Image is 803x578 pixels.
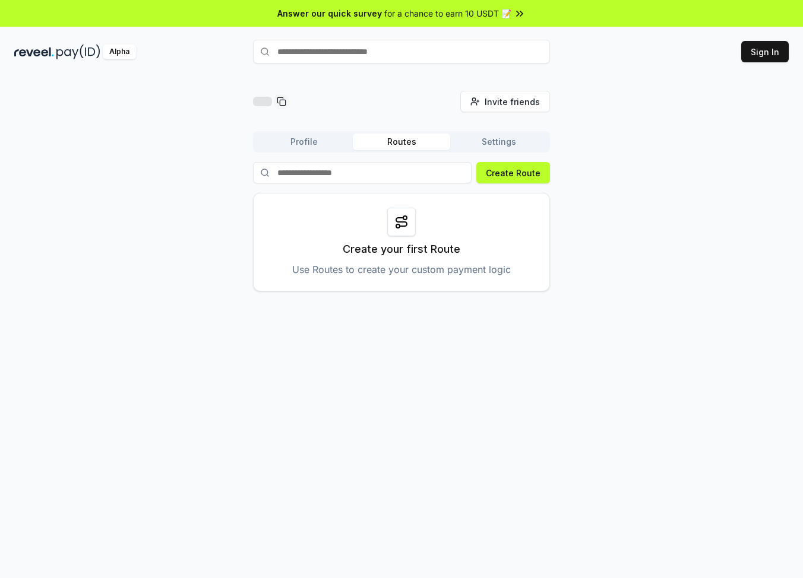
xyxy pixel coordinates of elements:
[450,134,548,150] button: Settings
[353,134,450,150] button: Routes
[476,162,550,183] button: Create Route
[255,134,353,150] button: Profile
[741,41,789,62] button: Sign In
[460,91,550,112] button: Invite friends
[485,96,540,108] span: Invite friends
[343,241,460,258] p: Create your first Route
[384,7,511,20] span: for a chance to earn 10 USDT 📝
[14,45,54,59] img: reveel_dark
[56,45,100,59] img: pay_id
[292,262,511,277] p: Use Routes to create your custom payment logic
[103,45,136,59] div: Alpha
[277,7,382,20] span: Answer our quick survey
